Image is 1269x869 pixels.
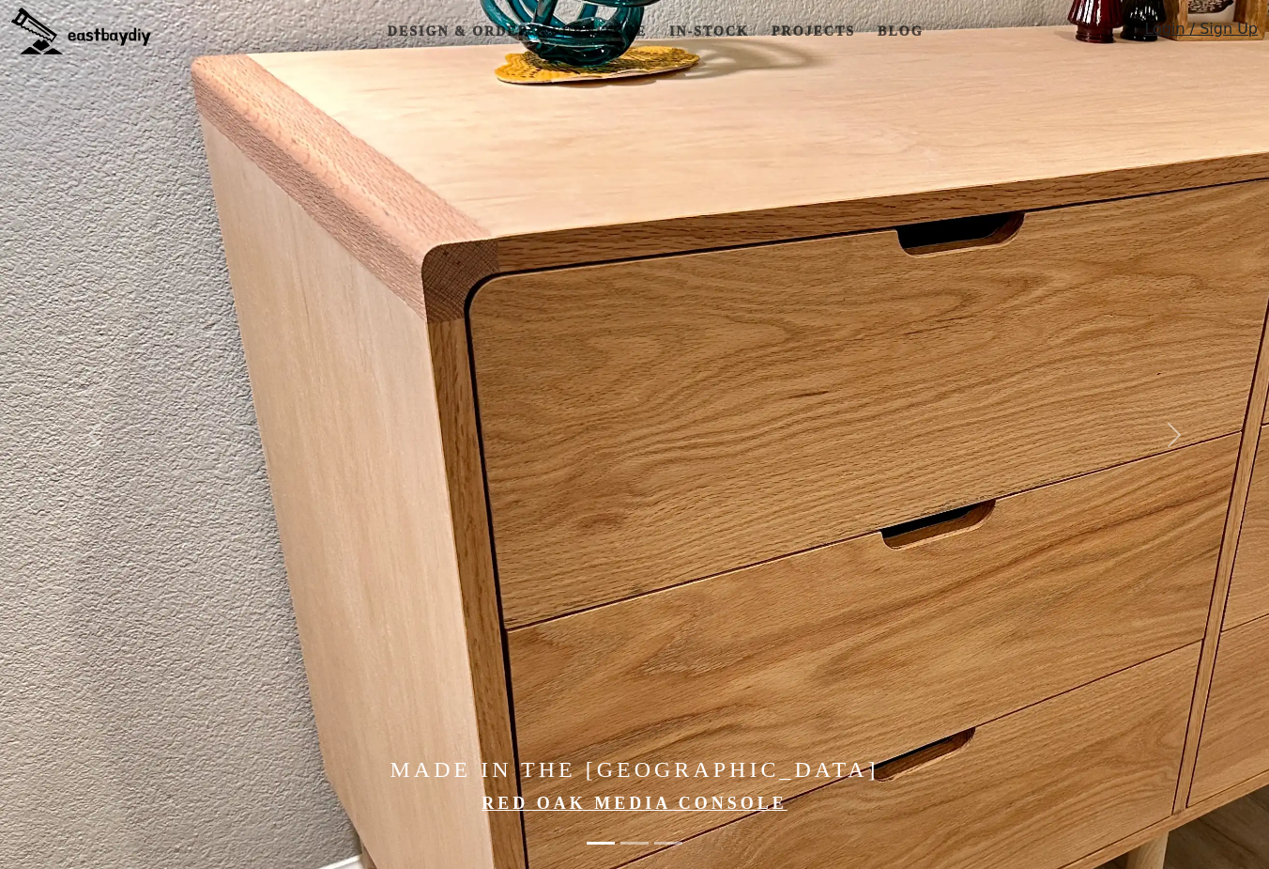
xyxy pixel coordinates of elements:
[764,14,863,49] a: Projects
[654,832,682,854] button: Elevate Your Home with Handcrafted Japanese-Style Furniture
[482,794,787,813] a: Red Oak Media Console
[544,14,654,49] a: Furniture
[662,14,757,49] a: In-stock
[870,14,930,49] a: Blog
[380,14,537,49] a: Design & Order
[1144,18,1258,49] a: Login / Sign Up
[587,832,615,854] button: Made in the Bay Area
[191,756,1078,784] h4: Made in the [GEOGRAPHIC_DATA]
[620,832,649,854] button: Made in the Bay Area
[11,8,151,54] img: eastbaydiy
